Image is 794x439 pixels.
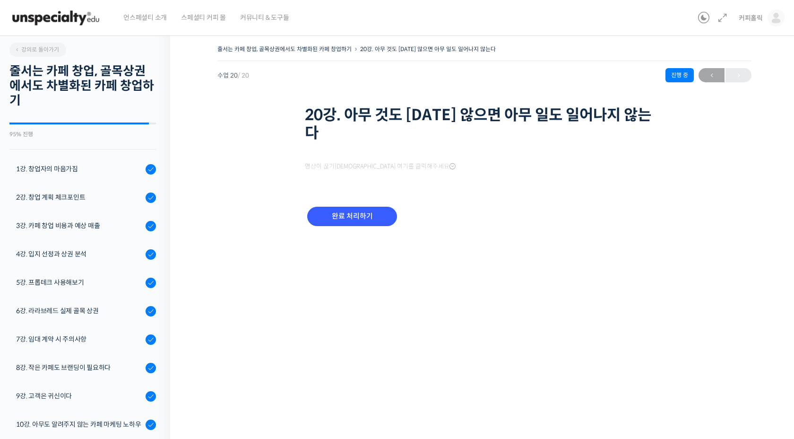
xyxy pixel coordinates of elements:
[16,249,143,259] div: 4강. 입지 선정과 상권 분석
[16,306,143,316] div: 6강. 라라브레드 실제 골목 상권
[16,277,143,288] div: 5강. 프롭테크 사용해보기
[16,220,143,231] div: 3강. 카페 창업 비용과 예상 매출
[9,64,156,108] h2: 줄서는 카페 창업, 골목상권에서도 차별화된 카페 창업하기
[699,68,725,82] a: ←이전
[307,207,397,226] input: 완료 처리하기
[217,72,249,79] span: 수업 20
[217,45,352,53] a: 줄서는 카페 창업, 골목상권에서도 차별화된 카페 창업하기
[665,68,694,82] div: 진행 중
[14,46,59,53] span: 강의로 돌아가기
[305,163,456,170] span: 영상이 끊기[DEMOGRAPHIC_DATA] 여기를 클릭해주세요
[739,14,763,22] span: 커피홀릭
[9,43,66,57] a: 강의로 돌아가기
[360,45,496,53] a: 20강. 아무 것도 [DATE] 않으면 아무 일도 일어나지 않는다
[16,334,143,344] div: 7강. 임대 계약 시 주의사항
[9,132,156,137] div: 95% 진행
[16,419,143,430] div: 10강. 아무도 알려주지 않는 카페 마케팅 노하우
[16,164,143,174] div: 1강. 창업자의 마음가짐
[699,69,725,82] span: ←
[305,106,664,142] h1: 20강. 아무 것도 [DATE] 않으면 아무 일도 일어나지 않는다
[238,71,249,79] span: / 20
[16,362,143,373] div: 8강. 작은 카페도 브랜딩이 필요하다
[16,391,143,401] div: 9강. 고객은 귀신이다
[16,192,143,202] div: 2강. 창업 계획 체크포인트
